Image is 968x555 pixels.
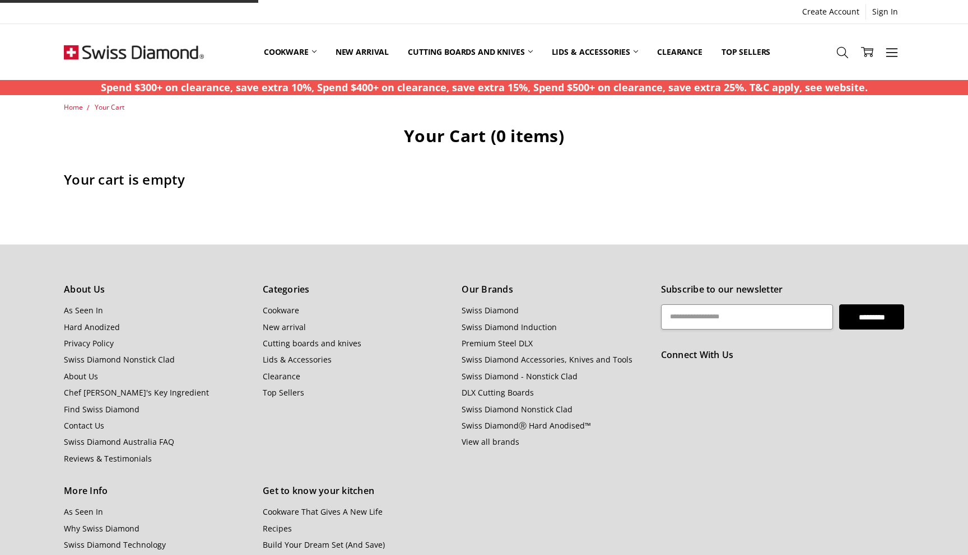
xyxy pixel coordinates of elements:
[95,102,124,112] a: Your Cart
[462,305,519,316] a: Swiss Diamond
[64,322,120,332] a: Hard Anodized
[64,371,98,382] a: About Us
[64,338,114,349] a: Privacy Policy
[462,404,573,415] a: Swiss Diamond Nonstick Clad
[866,4,904,20] a: Sign In
[64,523,139,534] a: Why Swiss Diamond
[64,102,83,112] a: Home
[462,322,557,332] a: Swiss Diamond Induction
[661,283,904,297] h5: Subscribe to our newsletter
[462,283,648,297] h5: Our Brands
[64,125,904,147] h1: Your Cart (0 items)
[712,27,780,77] a: Top Sellers
[263,322,306,332] a: New arrival
[64,484,250,498] h5: More Info
[263,539,385,550] a: Build Your Dream Set (And Save)
[64,305,103,316] a: As Seen In
[64,420,104,431] a: Contact Us
[263,387,304,398] a: Top Sellers
[64,506,103,517] a: As Seen In
[64,404,139,415] a: Find Swiss Diamond
[64,24,204,80] img: Free Shipping On Every Order
[648,27,712,77] a: Clearance
[263,305,299,316] a: Cookware
[64,171,904,188] h3: Your cart is empty
[263,371,300,382] a: Clearance
[263,506,383,517] a: Cookware That Gives A New Life
[64,283,250,297] h5: About Us
[661,348,904,363] h5: Connect With Us
[263,283,449,297] h5: Categories
[263,354,332,365] a: Lids & Accessories
[462,436,519,447] a: View all brands
[64,539,166,550] a: Swiss Diamond Technology
[263,484,449,498] h5: Get to know your kitchen
[64,453,152,464] a: Reviews & Testimonials
[398,27,542,77] a: Cutting boards and knives
[462,387,534,398] a: DLX Cutting Boards
[796,4,865,20] a: Create Account
[64,387,209,398] a: Chef [PERSON_NAME]'s Key Ingredient
[326,27,398,77] a: New arrival
[462,338,533,349] a: Premium Steel DLX
[462,371,578,382] a: Swiss Diamond - Nonstick Clad
[462,420,591,431] a: Swiss DiamondⓇ Hard Anodised™
[101,80,868,95] p: Spend $300+ on clearance, save extra 10%, Spend $400+ on clearance, save extra 15%, Spend $500+ o...
[542,27,648,77] a: Lids & Accessories
[462,354,632,365] a: Swiss Diamond Accessories, Knives and Tools
[263,338,361,349] a: Cutting boards and knives
[64,354,175,365] a: Swiss Diamond Nonstick Clad
[254,27,326,77] a: Cookware
[64,436,174,447] a: Swiss Diamond Australia FAQ
[263,523,292,534] a: Recipes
